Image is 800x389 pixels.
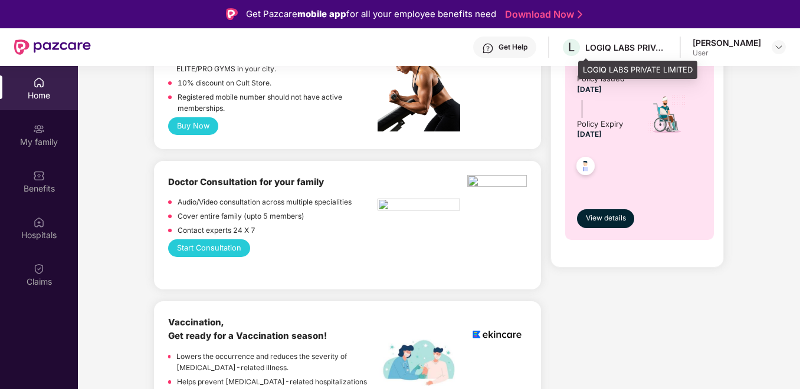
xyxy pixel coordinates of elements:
p: Cover entire family (upto 5 members) [178,211,304,222]
div: Get Pazcare for all your employee benefits need [246,7,496,21]
img: New Pazcare Logo [14,39,91,55]
img: svg+xml;base64,PHN2ZyBpZD0iRHJvcGRvd24tMzJ4MzIiIHhtbG5zPSJodHRwOi8vd3d3LnczLm9yZy8yMDAwL3N2ZyIgd2... [774,42,783,52]
img: physica%20-%20Edited.png [467,175,527,190]
button: View details [577,209,634,228]
img: logoEkincare.png [467,315,527,354]
strong: mobile app [297,8,346,19]
span: [DATE] [577,85,602,94]
div: LOGIQ LABS PRIVATE LIMITED [585,42,668,53]
img: svg+xml;base64,PHN2ZyBpZD0iQmVuZWZpdHMiIHhtbG5zPSJodHRwOi8vd3d3LnczLm9yZy8yMDAwL3N2ZyIgd2lkdGg9Ij... [33,170,45,182]
div: Get Help [499,42,527,52]
b: Vaccination, Get ready for a Vaccination season! [168,317,327,342]
p: Audio/Video consultation across multiple specialities [178,197,352,208]
p: Registered mobile number should not have active memberships. [178,92,378,114]
div: User [693,48,761,58]
button: Start Consultation [168,239,250,257]
span: View details [586,213,626,224]
div: Policy Expiry [577,118,623,130]
p: Lowers the occurrence and reduces the severity of [MEDICAL_DATA]-related illness. [176,351,377,374]
button: Buy Now [168,117,218,135]
img: svg+xml;base64,PHN2ZyBpZD0iSG9tZSIgeG1sbnM9Imh0dHA6Ly93d3cudzMub3JnLzIwMDAvc3ZnIiB3aWR0aD0iMjAiIG... [33,77,45,88]
img: svg+xml;base64,PHN2ZyBpZD0iQ2xhaW0iIHhtbG5zPSJodHRwOi8vd3d3LnczLm9yZy8yMDAwL3N2ZyIgd2lkdGg9IjIwIi... [33,263,45,275]
span: L [568,40,575,54]
img: Logo [226,8,238,20]
img: labelEkincare.png [378,339,460,386]
span: [DATE] [577,130,602,139]
img: pc2.png [378,40,460,131]
img: svg+xml;base64,PHN2ZyBpZD0iSGVscC0zMngzMiIgeG1sbnM9Imh0dHA6Ly93d3cudzMub3JnLzIwMDAvc3ZnIiB3aWR0aD... [482,42,494,54]
b: Doctor Consultation for your family [168,176,324,187]
a: Download Now [505,8,579,21]
img: svg+xml;base64,PHN2ZyBpZD0iSG9zcGl0YWxzIiB4bWxucz0iaHR0cDovL3d3dy53My5vcmcvMjAwMC9zdmciIHdpZHRoPS... [33,216,45,228]
div: [PERSON_NAME] [693,37,761,48]
img: Stroke [578,8,582,21]
img: svg+xml;base64,PHN2ZyB4bWxucz0iaHR0cDovL3d3dy53My5vcmcvMjAwMC9zdmciIHdpZHRoPSI0OC45NDMiIGhlaWdodD... [571,153,600,182]
div: Policy issued [577,72,625,85]
img: svg+xml;base64,PHN2ZyB3aWR0aD0iMjAiIGhlaWdodD0iMjAiIHZpZXdCb3g9IjAgMCAyMCAyMCIgZmlsbD0ibm9uZSIgeG... [33,123,45,135]
img: icon [646,94,687,135]
div: LOGIQ LABS PRIVATE LIMITED [578,61,697,80]
img: pngtree-physiotherapy-physiotherapist-rehab-disability-stretching-png-image_6063262.png [378,199,460,214]
p: Contact experts 24 X 7 [178,225,255,236]
p: 10% discount on Cult Store. [178,78,271,89]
